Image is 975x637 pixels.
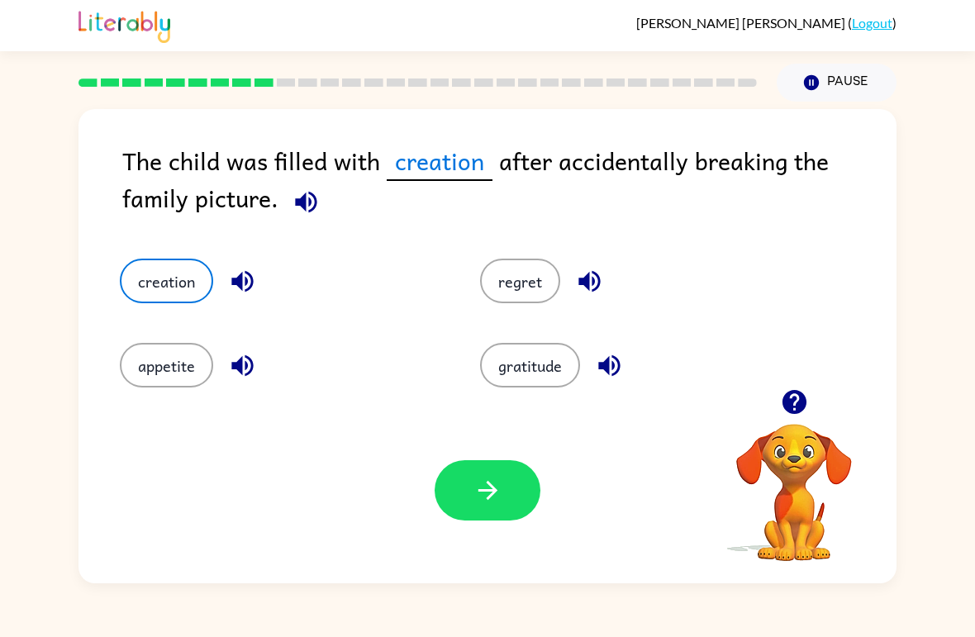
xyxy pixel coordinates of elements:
[852,15,892,31] a: Logout
[120,259,213,303] button: creation
[78,7,170,43] img: Literably
[636,15,897,31] div: ( )
[777,64,897,102] button: Pause
[120,343,213,387] button: appetite
[636,15,848,31] span: [PERSON_NAME] [PERSON_NAME]
[480,259,560,303] button: regret
[480,343,580,387] button: gratitude
[122,142,897,226] div: The child was filled with after accidentally breaking the family picture.
[711,398,877,563] video: Your browser must support playing .mp4 files to use Literably. Please try using another browser.
[387,142,492,181] span: creation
